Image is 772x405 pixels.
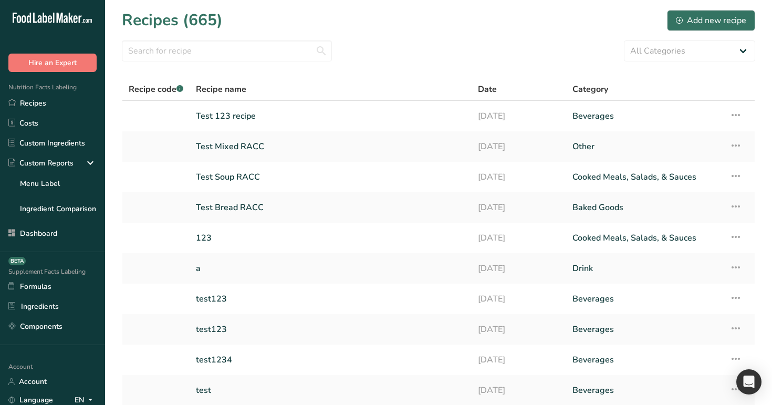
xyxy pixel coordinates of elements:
[572,379,717,401] a: Beverages
[676,14,746,27] div: Add new recipe
[572,196,717,219] a: Baked Goods
[196,349,465,371] a: test1234
[478,105,560,127] a: [DATE]
[478,288,560,310] a: [DATE]
[667,10,755,31] button: Add new recipe
[196,83,246,96] span: Recipe name
[572,318,717,340] a: Beverages
[478,318,560,340] a: [DATE]
[122,8,223,32] h1: Recipes (665)
[196,257,465,279] a: a
[122,40,332,61] input: Search for recipe
[8,54,97,72] button: Hire an Expert
[196,166,465,188] a: Test Soup RACC
[196,318,465,340] a: test123
[478,166,560,188] a: [DATE]
[572,349,717,371] a: Beverages
[196,227,465,249] a: 123
[478,196,560,219] a: [DATE]
[736,369,761,394] div: Open Intercom Messenger
[572,257,717,279] a: Drink
[572,136,717,158] a: Other
[478,379,560,401] a: [DATE]
[572,83,608,96] span: Category
[8,257,26,265] div: BETA
[572,288,717,310] a: Beverages
[196,136,465,158] a: Test Mixed RACC
[572,166,717,188] a: Cooked Meals, Salads, & Sauces
[572,227,717,249] a: Cooked Meals, Salads, & Sauces
[8,158,74,169] div: Custom Reports
[478,257,560,279] a: [DATE]
[196,288,465,310] a: test123
[478,136,560,158] a: [DATE]
[572,105,717,127] a: Beverages
[196,105,465,127] a: Test 123 recipe
[478,83,497,96] span: Date
[478,227,560,249] a: [DATE]
[196,379,465,401] a: test
[478,349,560,371] a: [DATE]
[196,196,465,219] a: Test Bread RACC
[129,84,183,95] span: Recipe code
